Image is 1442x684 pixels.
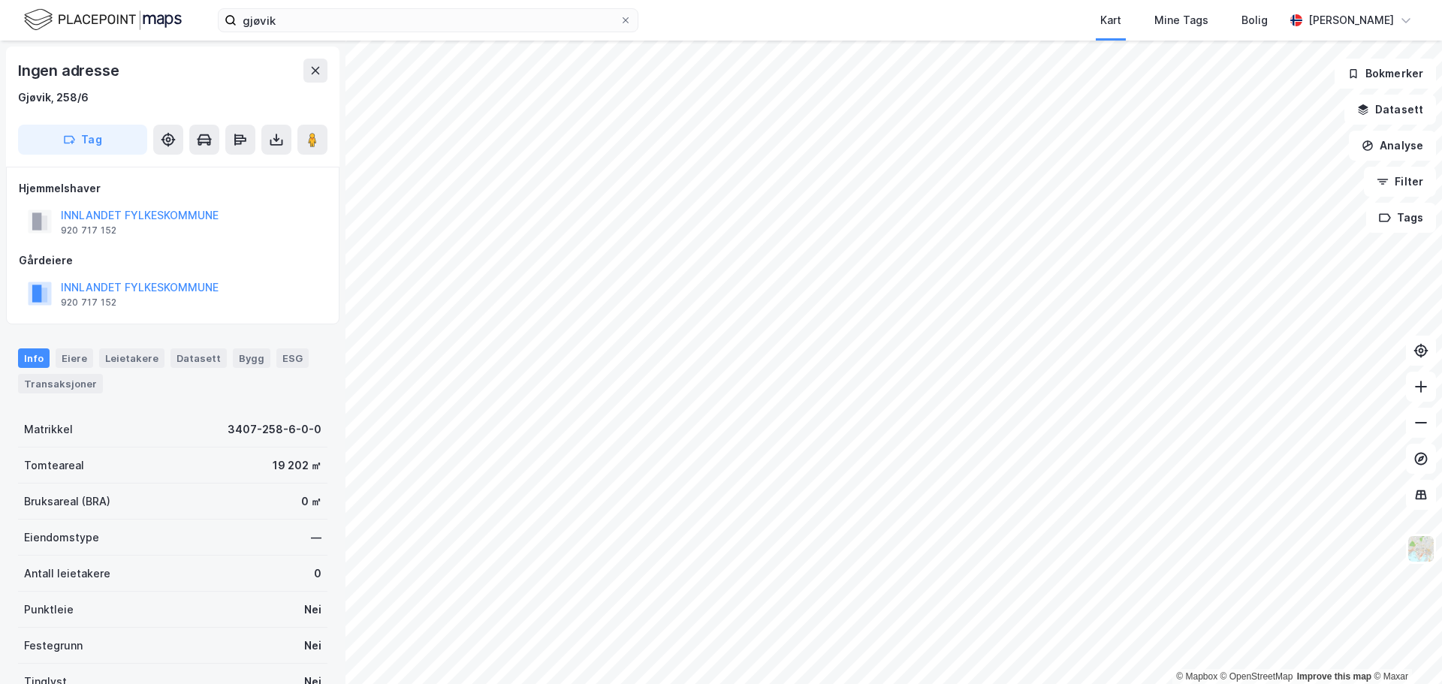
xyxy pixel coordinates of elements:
a: OpenStreetMap [1220,671,1293,682]
div: Kart [1100,11,1121,29]
div: Ingen adresse [18,59,122,83]
div: Tomteareal [24,457,84,475]
div: 920 717 152 [61,297,116,309]
div: Hjemmelshaver [19,179,327,197]
button: Bokmerker [1335,59,1436,89]
div: Eiendomstype [24,529,99,547]
div: Bygg [233,348,270,368]
img: Z [1407,535,1435,563]
a: Improve this map [1297,671,1371,682]
div: Mine Tags [1154,11,1208,29]
button: Tag [18,125,147,155]
div: ESG [276,348,309,368]
a: Mapbox [1176,671,1217,682]
div: Kontrollprogram for chat [1367,612,1442,684]
div: Gjøvik, 258/6 [18,89,89,107]
div: Antall leietakere [24,565,110,583]
div: 0 [314,565,321,583]
button: Filter [1364,167,1436,197]
div: 3407-258-6-0-0 [228,420,321,438]
div: Festegrunn [24,637,83,655]
iframe: Chat Widget [1367,612,1442,684]
div: Nei [304,637,321,655]
button: Analyse [1349,131,1436,161]
div: Transaksjoner [18,374,103,393]
div: Matrikkel [24,420,73,438]
input: Søk på adresse, matrikkel, gårdeiere, leietakere eller personer [237,9,620,32]
div: 0 ㎡ [301,493,321,511]
div: Punktleie [24,601,74,619]
div: Nei [304,601,321,619]
div: Datasett [170,348,227,368]
div: 920 717 152 [61,224,116,237]
div: Gårdeiere [19,252,327,270]
img: logo.f888ab2527a4732fd821a326f86c7f29.svg [24,7,182,33]
div: — [311,529,321,547]
div: Info [18,348,50,368]
button: Tags [1366,203,1436,233]
div: [PERSON_NAME] [1308,11,1394,29]
div: Leietakere [99,348,164,368]
button: Datasett [1344,95,1436,125]
div: Bolig [1241,11,1268,29]
div: Bruksareal (BRA) [24,493,110,511]
div: 19 202 ㎡ [273,457,321,475]
div: Eiere [56,348,93,368]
